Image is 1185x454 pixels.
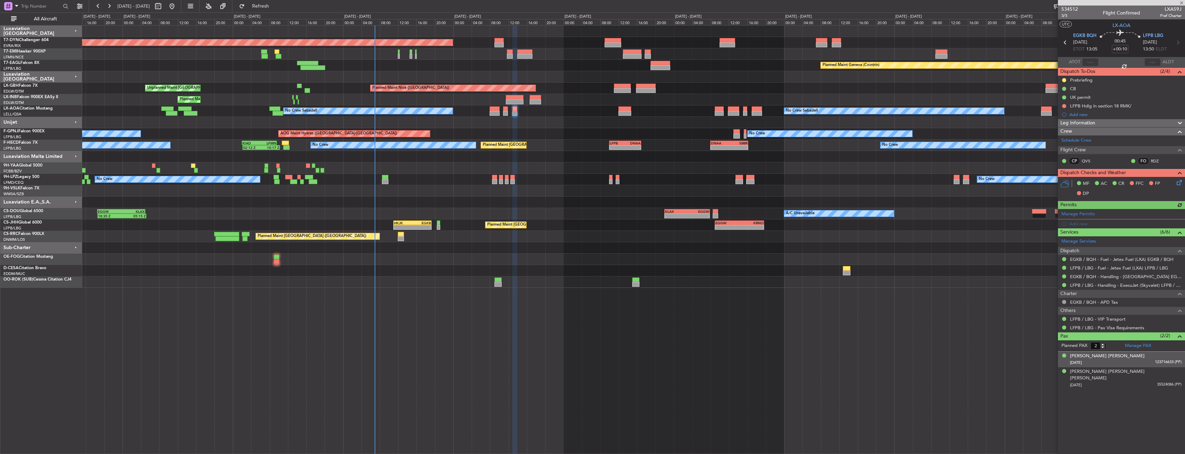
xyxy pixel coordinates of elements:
div: [DATE] - [DATE] [84,14,110,20]
div: 12:00 [398,19,416,25]
div: KRNO [740,221,763,225]
span: (6/6) [1160,228,1170,236]
div: 16:00 [86,19,104,25]
div: EGGW [715,221,739,225]
a: Manage PAX [1125,342,1151,349]
a: OO-ROK (SUB)Cessna Citation CJ4 [3,277,71,282]
span: Dispatch Checks and Weather [1060,169,1126,177]
button: Refresh [236,1,277,12]
div: 02:12 Z [243,145,261,150]
div: HKJK [394,221,413,225]
div: Add new [1069,112,1182,117]
div: 00:00 [233,19,251,25]
a: LFPB/LBG [3,214,21,219]
span: FFC [1136,180,1144,187]
div: SBBR [729,141,748,145]
div: - [665,214,687,218]
span: 00:45 [1115,38,1126,45]
div: No Crew [979,174,995,185]
span: ATOT [1069,59,1080,66]
div: 20:00 [655,19,674,25]
div: 12:00 [950,19,968,25]
a: LFPB / LBG - VIP Transport [1070,316,1126,322]
div: 16:00 [637,19,655,25]
span: F-GPNJ [3,129,18,133]
a: CS-DOUGlobal 6500 [3,209,43,213]
div: 20:00 [435,19,453,25]
div: LFMN [259,141,276,145]
div: EGGW [98,209,121,214]
a: LFPB/LBG [3,226,21,231]
div: [DATE] - [DATE] [785,14,812,20]
a: LFMN/NCE [3,55,24,60]
a: CS-RRCFalcon 900LX [3,232,44,236]
div: KLAX [121,209,145,214]
span: DP [1083,190,1089,197]
a: EDDM/MUC [3,271,25,276]
span: All Aircraft [18,17,73,21]
a: Schedule Crew [1061,137,1091,144]
span: LFPB LBG [1143,32,1163,39]
div: 16:00 [306,19,325,25]
a: DNMM/LOS [3,237,25,242]
span: LX-GBH [3,84,19,88]
a: CS-JHHGlobal 6000 [3,220,42,225]
div: 20:00 [766,19,784,25]
div: FO [1138,157,1149,165]
span: 3/5 [1061,13,1078,19]
div: 08:00 [270,19,288,25]
div: 08:00 [380,19,398,25]
span: CS-JHH [3,220,18,225]
div: 20:00 [986,19,1004,25]
a: 9H-YAAGlobal 5000 [3,163,42,168]
button: All Aircraft [8,13,75,25]
div: 00:00 [563,19,582,25]
a: T7-EAGLFalcon 8X [3,61,39,65]
div: [DATE] - [DATE] [1006,14,1032,20]
div: 00:00 [343,19,362,25]
div: 18:35 Z [98,214,122,218]
span: 9H-LPZ [3,175,17,179]
a: LFPB/LBG [3,146,21,151]
span: AC [1101,180,1107,187]
span: CR [1118,180,1124,187]
a: LFPB / LBG - Pax Visa Requirements [1070,325,1144,331]
div: - [740,225,763,229]
button: UTC [1060,21,1072,27]
div: - [625,145,640,150]
div: 05:15 Z [122,214,146,218]
span: Leg Information [1060,119,1095,127]
div: 12:00 [619,19,637,25]
span: Flight Crew [1060,146,1086,154]
div: No Crew [312,140,328,150]
span: Dispatch [1060,247,1079,255]
div: LFPB [610,141,625,145]
div: [DATE] - [DATE] [454,14,481,20]
div: 04:00 [692,19,711,25]
div: Planned Maint Geneva (Cointrin) [180,94,237,105]
div: 04:00 [913,19,931,25]
div: 00:00 [1005,19,1023,25]
div: 16:00 [196,19,214,25]
div: KLAX [665,209,687,214]
div: - [715,225,739,229]
a: Manage Services [1061,238,1096,245]
div: 16:00 [416,19,435,25]
div: 04:00 [251,19,269,25]
div: 16:00 [748,19,766,25]
div: [DATE] - [DATE] [124,14,150,20]
a: F-HECDFalcon 7X [3,141,38,145]
div: 04:00 [472,19,490,25]
span: Crew [1060,127,1072,135]
div: 16:00 [527,19,545,25]
div: DNAA [711,141,729,145]
div: 16:00 [858,19,876,25]
div: 16:00 [968,19,986,25]
a: LFPB / LBG - Handling - ExecuJet (Skyvalet) LFPB / LBG [1070,282,1182,288]
a: LFPB/LBG [3,66,21,71]
a: LX-GBHFalcon 7X [3,84,38,88]
span: 9H-VSLK [3,186,20,190]
div: 20:00 [876,19,894,25]
div: 08:00 [821,19,839,25]
span: Charter [1060,290,1077,298]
